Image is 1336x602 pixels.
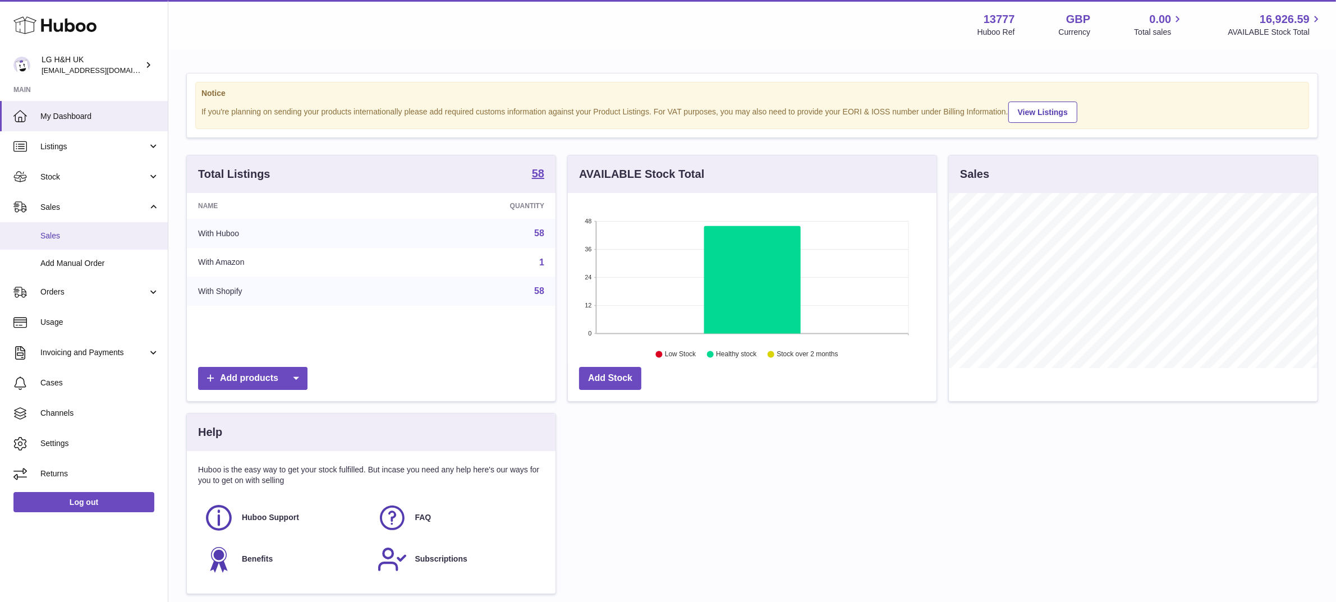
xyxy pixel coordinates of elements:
text: 12 [585,302,591,309]
text: Healthy stock [716,351,757,359]
span: FAQ [415,512,431,523]
span: Add Manual Order [40,258,159,269]
span: 16,926.59 [1260,12,1310,27]
span: Settings [40,438,159,449]
span: Orders [40,287,148,297]
text: 48 [585,218,591,224]
a: Huboo Support [204,503,366,533]
img: veechen@lghnh.co.uk [13,57,30,73]
strong: Notice [201,88,1303,99]
span: Invoicing and Payments [40,347,148,358]
strong: GBP [1066,12,1090,27]
a: 58 [532,168,544,181]
span: Total sales [1134,27,1184,38]
strong: 58 [532,168,544,179]
span: Benefits [242,554,273,564]
span: 0.00 [1150,12,1172,27]
h3: Sales [960,167,989,182]
a: 1 [539,258,544,267]
span: Listings [40,141,148,152]
a: 58 [534,228,544,238]
a: 0.00 Total sales [1134,12,1184,38]
text: 36 [585,246,591,252]
h3: AVAILABLE Stock Total [579,167,704,182]
a: Subscriptions [377,544,539,575]
div: Huboo Ref [977,27,1015,38]
h3: Total Listings [198,167,270,182]
a: 16,926.59 AVAILABLE Stock Total [1228,12,1323,38]
a: View Listings [1008,102,1077,123]
td: With Shopify [187,277,389,306]
a: Add products [198,367,307,390]
span: Usage [40,317,159,328]
div: If you're planning on sending your products internationally please add required customs informati... [201,100,1303,123]
span: Channels [40,408,159,419]
p: Huboo is the easy way to get your stock fulfilled. But incase you need any help here's our ways f... [198,465,544,486]
text: 0 [588,330,591,337]
span: Sales [40,202,148,213]
strong: 13777 [984,12,1015,27]
a: FAQ [377,503,539,533]
td: With Amazon [187,248,389,277]
a: Log out [13,492,154,512]
h3: Help [198,425,222,440]
span: Sales [40,231,159,241]
th: Quantity [389,193,555,219]
text: Low Stock [665,351,696,359]
span: Subscriptions [415,554,467,564]
span: Huboo Support [242,512,299,523]
td: With Huboo [187,219,389,248]
text: Stock over 2 months [777,351,838,359]
span: My Dashboard [40,111,159,122]
span: [EMAIL_ADDRESS][DOMAIN_NAME] [42,66,165,75]
th: Name [187,193,389,219]
text: 24 [585,274,591,281]
span: Stock [40,172,148,182]
span: Returns [40,468,159,479]
span: Cases [40,378,159,388]
span: AVAILABLE Stock Total [1228,27,1323,38]
a: Benefits [204,544,366,575]
div: Currency [1059,27,1091,38]
a: 58 [534,286,544,296]
div: LG H&H UK [42,54,143,76]
a: Add Stock [579,367,641,390]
